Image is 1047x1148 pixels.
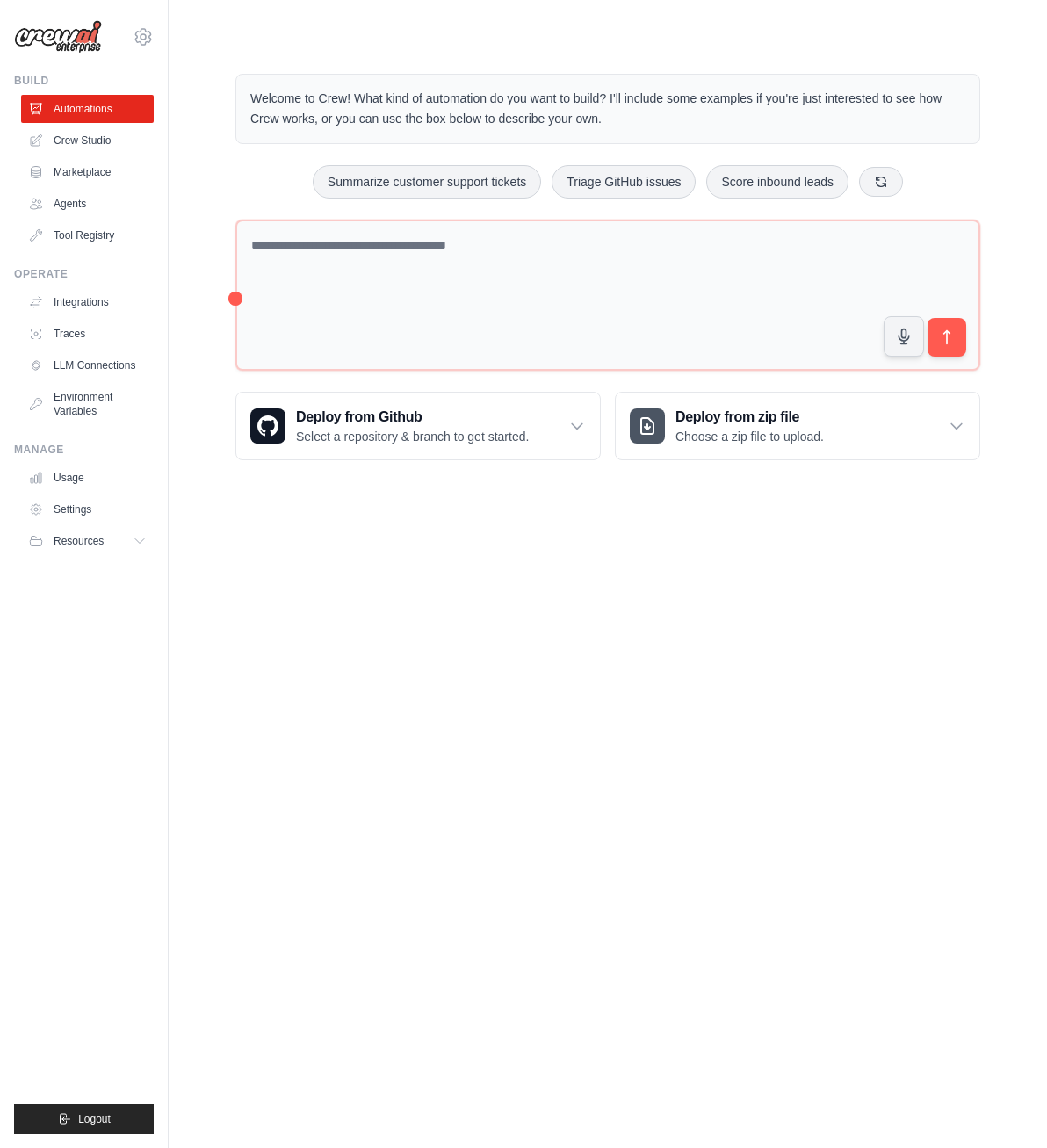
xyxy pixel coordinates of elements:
button: Close walkthrough [993,987,1007,1000]
div: Build [14,74,154,88]
span: Step 1 [725,991,761,1004]
a: Integrations [21,288,154,316]
a: Crew Studio [21,126,154,155]
p: Choose a zip file to upload. [675,428,824,445]
span: Resources [54,534,104,548]
h3: Deploy from zip file [675,407,824,428]
p: Welcome to Crew! What kind of automation do you want to build? I'll include some examples if you'... [250,89,965,129]
p: Describe the automation you want to build, select an example option, or use the microphone to spe... [711,1041,984,1098]
div: Manage [14,443,154,457]
h3: Create an automation [711,1010,984,1034]
a: Automations [21,95,154,123]
h3: Deploy from Github [296,407,529,428]
a: Traces [21,320,154,348]
p: Select a repository & branch to get started. [296,428,529,445]
a: Settings [21,495,154,523]
button: Triage GitHub issues [552,165,696,199]
span: Logout [78,1112,111,1126]
a: Usage [21,464,154,492]
img: Logo [14,20,102,54]
a: LLM Connections [21,351,154,379]
button: Logout [14,1104,154,1134]
a: Agents [21,190,154,218]
a: Marketplace [21,158,154,186]
div: Operate [14,267,154,281]
a: Tool Registry [21,221,154,249]
button: Resources [21,527,154,555]
a: Environment Variables [21,383,154,425]
button: Score inbound leads [706,165,848,199]
button: Summarize customer support tickets [313,165,541,199]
